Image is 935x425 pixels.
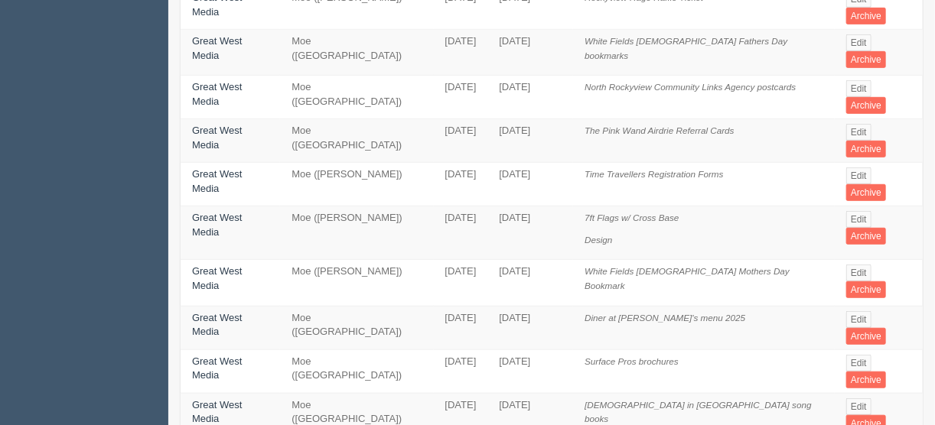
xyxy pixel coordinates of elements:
[487,306,573,349] td: [DATE]
[434,163,488,206] td: [DATE]
[585,212,679,222] i: 7ft Flags w/ Cross Base
[846,51,886,68] a: Archive
[487,119,573,163] td: [DATE]
[280,119,433,163] td: Moe ([GEOGRAPHIC_DATA])
[280,349,433,393] td: Moe ([GEOGRAPHIC_DATA])
[192,355,243,381] a: Great West Media
[846,228,886,245] a: Archive
[846,184,886,201] a: Archive
[280,163,433,206] td: Moe ([PERSON_NAME])
[487,163,573,206] td: [DATE]
[487,206,573,260] td: [DATE]
[192,81,243,107] a: Great West Media
[846,167,871,184] a: Edit
[585,169,724,179] i: Time Travellers Registration Forms
[192,168,243,194] a: Great West Media
[846,264,871,281] a: Edit
[846,211,871,228] a: Edit
[585,235,612,245] i: Design
[585,36,787,60] i: White Fields [DEMOGRAPHIC_DATA] Fathers Day bookmarks
[434,119,488,163] td: [DATE]
[280,206,433,260] td: Moe ([PERSON_NAME])
[846,8,886,24] a: Archive
[280,260,433,306] td: Moe ([PERSON_NAME])
[280,306,433,349] td: Moe ([GEOGRAPHIC_DATA])
[192,125,243,151] a: Great West Media
[487,349,573,393] td: [DATE]
[434,349,488,393] td: [DATE]
[192,35,243,61] a: Great West Media
[280,76,433,119] td: Moe ([GEOGRAPHIC_DATA])
[192,399,243,425] a: Great West Media
[192,212,243,238] a: Great West Media
[434,260,488,306] td: [DATE]
[846,371,886,388] a: Archive
[434,306,488,349] td: [DATE]
[846,124,871,141] a: Edit
[846,34,871,51] a: Edit
[846,281,886,298] a: Archive
[846,141,886,157] a: Archive
[192,265,243,291] a: Great West Media
[434,206,488,260] td: [DATE]
[434,76,488,119] td: [DATE]
[585,400,812,424] i: [DEMOGRAPHIC_DATA] in [GEOGRAPHIC_DATA] song books
[585,82,796,92] i: North Rockyview Community Links Agency postcards
[585,313,745,323] i: Diner at [PERSON_NAME]'s menu 2025
[487,30,573,76] td: [DATE]
[487,76,573,119] td: [DATE]
[846,311,871,328] a: Edit
[280,30,433,76] td: Moe ([GEOGRAPHIC_DATA])
[846,80,871,97] a: Edit
[846,398,871,415] a: Edit
[846,328,886,345] a: Archive
[585,356,679,366] i: Surface Pros brochures
[585,125,735,135] i: The Pink Wand Airdrie Referral Cards
[434,30,488,76] td: [DATE]
[487,260,573,306] td: [DATE]
[585,266,790,290] i: White Fields [DEMOGRAPHIC_DATA] Mothers Day Bookmark
[846,355,871,371] a: Edit
[192,312,243,338] a: Great West Media
[846,97,886,114] a: Archive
